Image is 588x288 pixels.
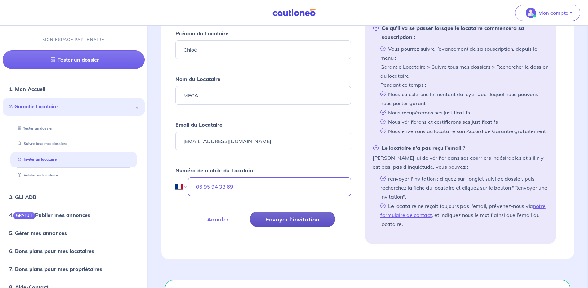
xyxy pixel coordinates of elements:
div: 3. GLI ADB [3,190,145,203]
a: 7. Bons plans pour mes propriétaires [9,266,102,272]
li: Nous enverrons au locataire son Accord de Garantie gratuitement [378,126,548,136]
a: 4.GRATUITPublier mes annonces [9,212,90,218]
button: Annuler [191,212,245,227]
a: Tester un dossier [3,50,145,69]
strong: Email du Locataire [175,122,222,128]
input: Ex : john.doe@gmail.com [175,132,351,150]
strong: Le locataire n’a pas reçu l’email ? [373,143,465,152]
div: 6. Bons plans pour mes locataires [3,245,145,257]
div: Tester un dossier [10,123,137,133]
p: MON ESPACE PARTENAIRE [42,37,104,43]
a: notre formulaire de contact [380,203,546,218]
li: Nous vérifierons et certifierons ses justificatifs [378,117,548,126]
span: 2. Garantie Locataire [9,103,133,111]
img: Cautioneo [270,9,318,17]
strong: Prénom du Locataire [175,30,228,37]
div: Suivre tous mes dossiers [10,139,137,149]
input: Ex : Durand [175,86,351,105]
strong: Numéro de mobile du Locataire [175,167,255,174]
li: Nous récupérerons ses justificatifs [378,108,548,117]
div: 5. Gérer mes annonces [3,227,145,239]
div: Inviter un locataire [10,154,137,165]
strong: Ce qu’il va se passer lorsque le locataire commencera sa souscription : [373,23,548,41]
li: Vous pourrez suivre l’avancement de sa souscription, depuis le menu : Garantie Locataire > Suivre... [378,44,548,89]
div: Valider un locataire [10,170,137,181]
li: Le locataire ne reçoit toujours pas l'email, prévenez-nous via , et indiquez nous le motif ainsi ... [378,201,548,229]
li: Nous calculerons le montant du loyer pour lequel nous pouvons nous porter garant [378,89,548,108]
a: 5. Gérer mes annonces [9,230,67,236]
p: Mon compte [539,9,568,17]
a: Inviter un locataire [15,157,57,162]
a: 1. Mon Accueil [9,86,45,92]
li: [PERSON_NAME] lui de vérifier dans ses courriers indésirables et s'il n’y est pas, pas d’inquiétu... [373,143,548,229]
button: illu_account_valid_menu.svgMon compte [515,5,580,21]
div: 1. Mon Accueil [3,83,145,95]
div: 7. Bons plans pour mes propriétaires [3,263,145,275]
a: 6. Bons plans pour mes locataires [9,248,94,254]
div: 2. Garantie Locataire [3,98,145,116]
a: Tester un dossier [15,126,53,130]
input: 06 45 54 34 33 [188,177,351,196]
button: Envoyer l’invitation [250,212,335,227]
li: renvoyer l'invitation : cliquez sur l'onglet suivi de dossier, puis recherchez la fiche du locata... [378,174,548,201]
a: 3. GLI ADB [9,194,36,200]
a: Valider un locataire [15,173,58,177]
strong: Nom du Locataire [175,76,220,82]
div: 4.GRATUITPublier mes annonces [3,208,145,221]
img: illu_account_valid_menu.svg [526,8,536,18]
a: Suivre tous mes dossiers [15,141,67,146]
input: Ex : John [175,40,351,59]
